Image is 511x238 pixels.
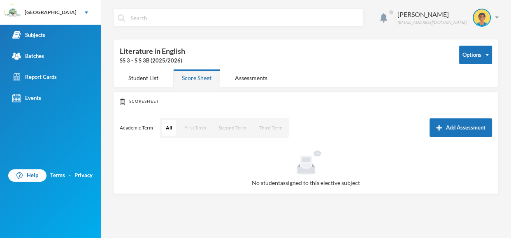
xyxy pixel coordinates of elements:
[214,120,251,136] button: Second Term
[69,171,71,180] div: ·
[12,73,57,81] div: Report Cards
[8,169,46,182] a: Help
[130,9,359,27] input: Search
[12,94,41,102] div: Events
[120,98,492,105] div: Scoresheet
[5,5,21,21] img: logo
[12,52,44,60] div: Batches
[252,179,360,186] span: No student assigned to this elective subject
[180,120,210,136] button: First Term
[120,69,167,87] div: Student List
[173,69,220,87] div: Score Sheet
[459,46,492,64] button: Options
[397,19,467,25] div: [EMAIL_ADDRESS][DOMAIN_NAME]
[397,9,467,19] div: [PERSON_NAME]
[118,14,125,22] img: search
[50,171,65,180] a: Terms
[162,120,176,136] button: All
[25,9,77,16] div: [GEOGRAPHIC_DATA]
[120,46,447,65] div: Literature in English
[120,57,447,65] div: SS 3 - S S 3B (2025/2026)
[474,9,490,26] img: STUDENT
[255,120,287,136] button: Third Term
[120,125,153,131] p: Academic Term
[226,69,276,87] div: Assessments
[430,118,492,137] button: Add Assessment
[74,171,93,180] a: Privacy
[12,31,45,39] div: Subjects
